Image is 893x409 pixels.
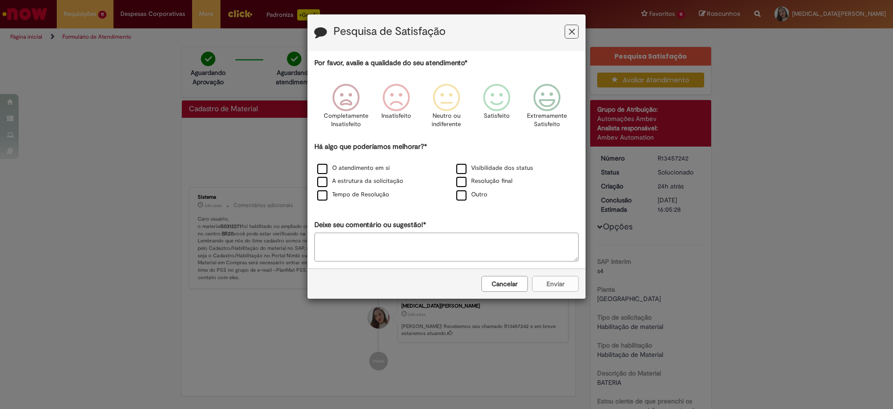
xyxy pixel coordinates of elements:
div: Extremamente Satisfeito [523,77,571,141]
p: Satisfeito [484,112,510,121]
div: Há algo que poderíamos melhorar?* [314,142,579,202]
div: Neutro ou indiferente [423,77,470,141]
p: Extremamente Satisfeito [527,112,567,129]
div: Insatisfeito [373,77,420,141]
p: Neutro ou indiferente [430,112,463,129]
div: Satisfeito [473,77,520,141]
label: A estrutura da solicitação [317,177,403,186]
label: O atendimento em si [317,164,390,173]
p: Insatisfeito [381,112,411,121]
label: Por favor, avalie a qualidade do seu atendimento* [314,58,467,68]
div: Completamente Insatisfeito [322,77,369,141]
label: Pesquisa de Satisfação [333,26,446,38]
label: Tempo de Resolução [317,190,389,199]
label: Resolução final [456,177,513,186]
label: Visibilidade dos status [456,164,533,173]
p: Completamente Insatisfeito [324,112,368,129]
button: Cancelar [481,276,528,292]
label: Deixe seu comentário ou sugestão!* [314,220,426,230]
label: Outro [456,190,487,199]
